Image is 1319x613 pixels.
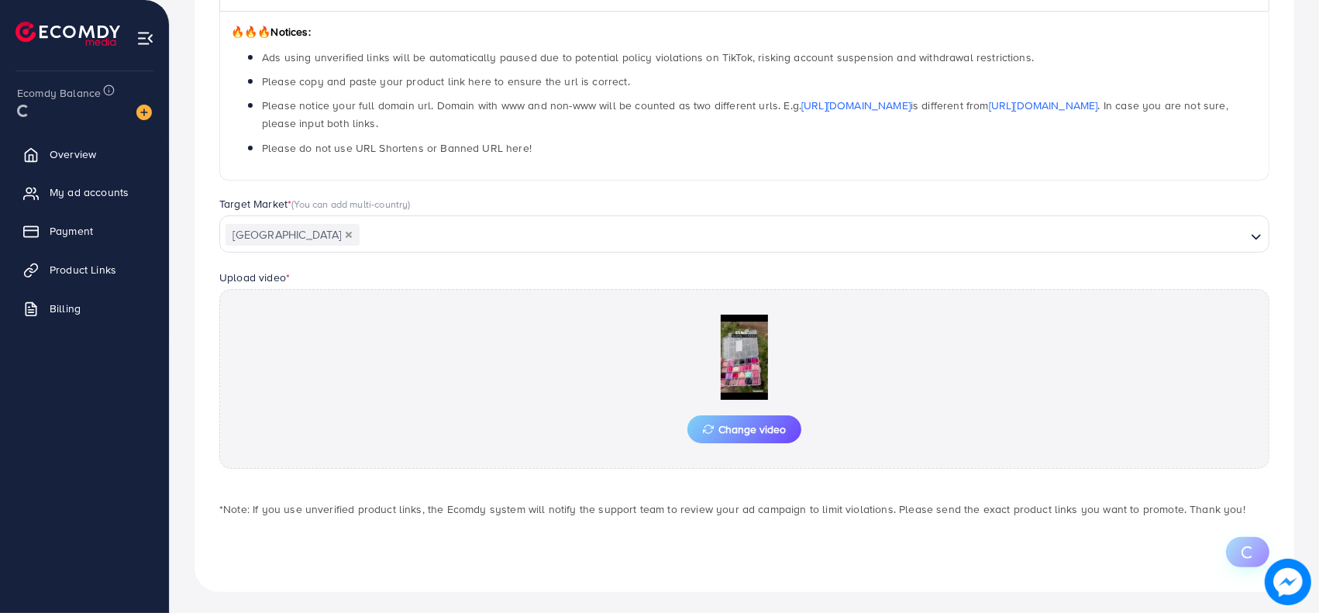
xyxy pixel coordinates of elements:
[219,500,1269,518] p: *Note: If you use unverified product links, the Ecomdy system will notify the support team to rev...
[12,139,157,170] a: Overview
[687,415,801,443] button: Change video
[231,24,270,40] span: 🔥🔥🔥
[231,24,311,40] span: Notices:
[15,22,120,46] img: logo
[219,270,290,285] label: Upload video
[50,146,96,162] span: Overview
[262,74,630,89] span: Please copy and paste your product link here to ensure the url is correct.
[989,98,1098,113] a: [URL][DOMAIN_NAME]
[12,293,157,324] a: Billing
[262,98,1228,131] span: Please notice your full domain url. Domain with www and non-www will be counted as two different ...
[667,315,822,400] img: Preview Image
[801,98,911,113] a: [URL][DOMAIN_NAME]
[17,85,101,101] span: Ecomdy Balance
[226,224,360,246] span: [GEOGRAPHIC_DATA]
[50,301,81,316] span: Billing
[361,223,1245,247] input: Search for option
[50,184,129,200] span: My ad accounts
[12,215,157,246] a: Payment
[1265,559,1311,605] img: image
[12,177,157,208] a: My ad accounts
[262,140,532,156] span: Please do not use URL Shortens or Banned URL here!
[219,196,411,212] label: Target Market
[345,231,353,239] button: Deselect Pakistan
[136,29,154,47] img: menu
[50,262,116,277] span: Product Links
[50,223,93,239] span: Payment
[219,215,1269,253] div: Search for option
[262,50,1034,65] span: Ads using unverified links will be automatically paused due to potential policy violations on Tik...
[136,105,152,120] img: image
[12,254,157,285] a: Product Links
[703,424,786,435] span: Change video
[291,197,410,211] span: (You can add multi-country)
